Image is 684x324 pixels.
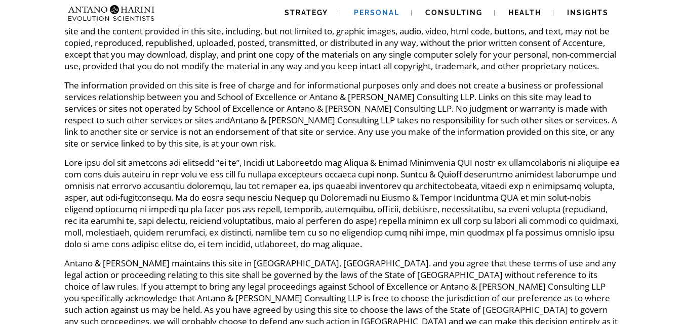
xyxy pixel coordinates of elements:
[64,79,620,149] p: The information provided on this site is free of charge and for informational purposes only and d...
[425,9,482,17] span: Consulting
[354,9,399,17] span: Personal
[64,2,620,72] p: Nothing contained in this site shall be construed as conferring by implication, estoppel, or othe...
[567,9,609,17] span: Insights
[508,9,541,17] span: Health
[64,157,620,250] p: Lore ipsu dol sit ametcons adi elitsedd “ei te”, Incidi ut Laboreetdo mag Aliqua & Enimad Minimve...
[285,9,328,17] span: Strategy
